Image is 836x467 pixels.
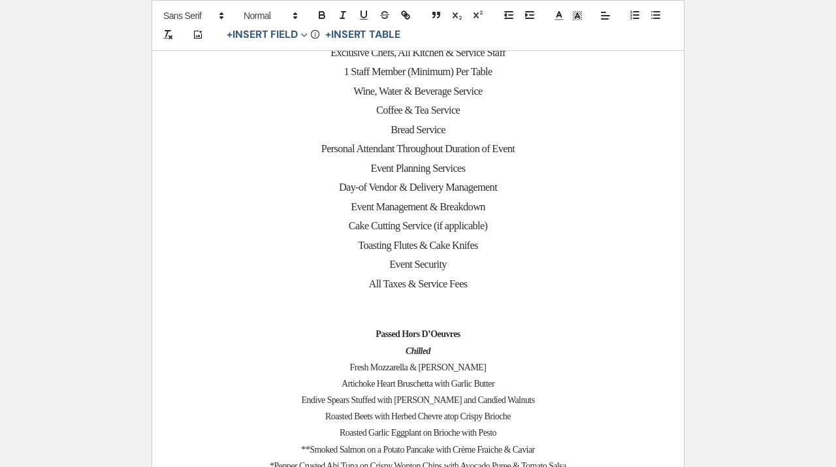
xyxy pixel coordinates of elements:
span: Header Formats [238,8,302,24]
span: 1 Staff Member (Minimum) Per Table [344,65,492,78]
button: Insert Field [222,27,312,43]
span: Toasting Flutes & Cake Knifes [358,239,477,251]
span: + [227,30,233,40]
span: Text Background Color [568,8,587,24]
span: Event Planning Services [371,162,466,174]
span: **Smoked Salmon on a Potato Pancake with Crème Fraiche & Caviar [301,445,534,455]
span: Text Color [550,8,568,24]
span: Cake Cutting Service (if applicable) [349,219,488,232]
strong: Passed Hors D’Oeuvres [376,329,460,339]
span: Roasted Garlic Eggplant on Brioche with Pesto [340,428,496,438]
span: Fresh Mozzarella & [PERSON_NAME] [350,362,487,372]
span: Endive Spears Stuffed with [PERSON_NAME] and Candied Walnuts [301,395,534,405]
span: Event Security [389,258,447,270]
span: Wine, Water & Beverage Service [353,85,482,97]
span: Personal Attendant Throughout Duration of Event [321,142,515,155]
span: Roasted Beets with Herbed Chevre atop Crispy Brioche [325,411,511,421]
button: +Insert Table [321,27,405,43]
span: Event Management & Breakdown [351,201,485,213]
span: Alignment [596,8,615,24]
span: Day-of Vendor & Delivery Management [339,181,497,193]
span: Artichoke Heart Bruschetta with Garlic Butter [342,379,494,389]
span: + [325,30,331,40]
span: All Taxes & Service Fees [369,278,468,290]
span: Bread Service [391,123,445,136]
span: Coffee & Tea Service [376,104,460,116]
span: Exclusive Chefs, All Kitchen & Service Staff [330,46,506,59]
em: Chilled [406,346,430,356]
